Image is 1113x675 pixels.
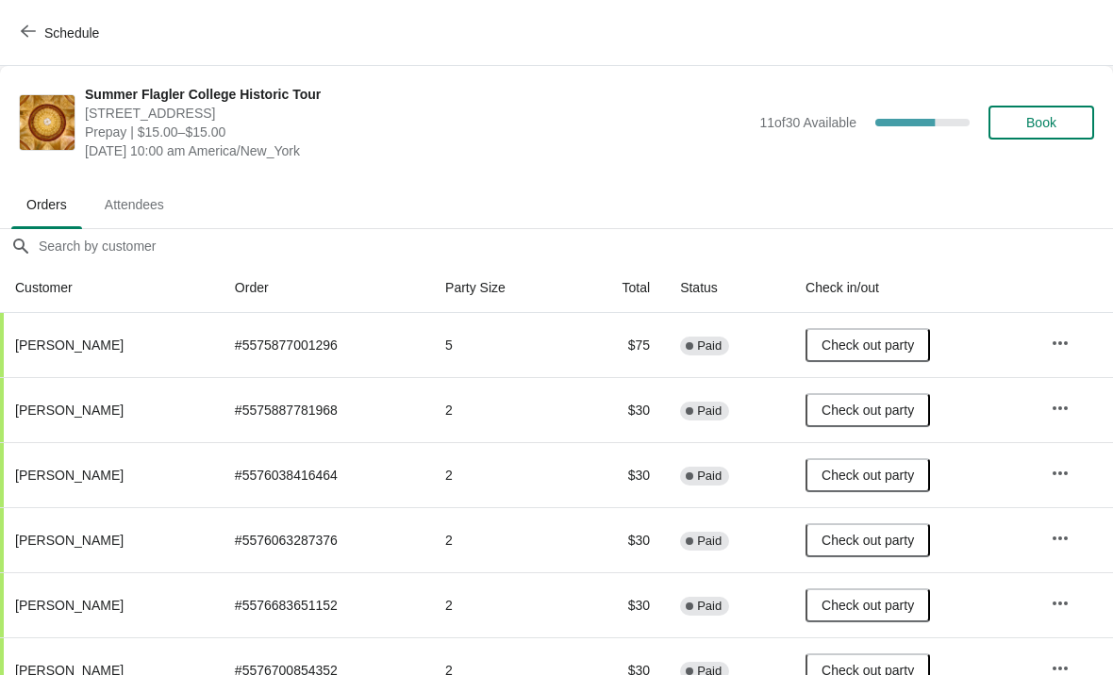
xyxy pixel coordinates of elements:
[430,313,573,377] td: 5
[806,458,930,492] button: Check out party
[822,598,914,613] span: Check out party
[806,588,930,622] button: Check out party
[38,229,1113,263] input: Search by customer
[573,572,665,637] td: $30
[90,188,179,222] span: Attendees
[220,377,430,442] td: # 5575887781968
[573,313,665,377] td: $75
[430,572,573,637] td: 2
[220,572,430,637] td: # 5576683651152
[697,469,722,484] span: Paid
[20,95,75,150] img: Summer Flagler College Historic Tour
[85,104,750,123] span: [STREET_ADDRESS]
[15,533,124,548] span: [PERSON_NAME]
[85,141,750,160] span: [DATE] 10:00 am America/New_York
[822,468,914,483] span: Check out party
[573,377,665,442] td: $30
[220,313,430,377] td: # 5575877001296
[988,106,1094,140] button: Book
[15,468,124,483] span: [PERSON_NAME]
[822,337,914,353] span: Check out party
[9,16,114,50] button: Schedule
[697,599,722,614] span: Paid
[220,507,430,572] td: # 5576063287376
[430,507,573,572] td: 2
[822,403,914,418] span: Check out party
[220,263,430,313] th: Order
[697,403,722,419] span: Paid
[806,523,930,557] button: Check out party
[697,338,722,354] span: Paid
[430,377,573,442] td: 2
[665,263,790,313] th: Status
[15,598,124,613] span: [PERSON_NAME]
[806,328,930,362] button: Check out party
[697,534,722,549] span: Paid
[44,25,99,41] span: Schedule
[430,263,573,313] th: Party Size
[11,188,82,222] span: Orders
[220,442,430,507] td: # 5576038416464
[15,403,124,418] span: [PERSON_NAME]
[759,115,856,130] span: 11 of 30 Available
[1026,115,1056,130] span: Book
[573,442,665,507] td: $30
[85,85,750,104] span: Summer Flagler College Historic Tour
[85,123,750,141] span: Prepay | $15.00–$15.00
[15,337,124,353] span: [PERSON_NAME]
[573,263,665,313] th: Total
[806,393,930,427] button: Check out party
[822,533,914,548] span: Check out party
[430,442,573,507] td: 2
[790,263,1036,313] th: Check in/out
[573,507,665,572] td: $30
